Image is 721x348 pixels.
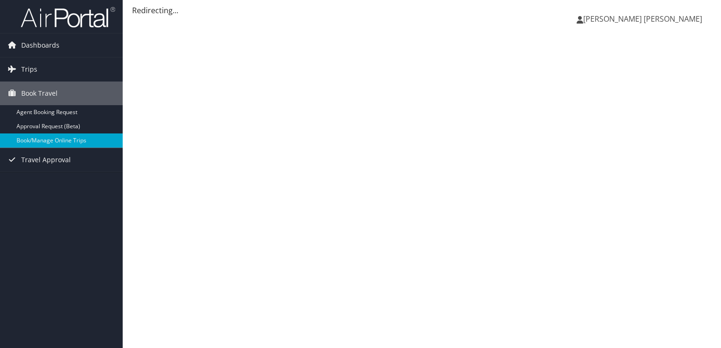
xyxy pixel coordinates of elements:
[21,58,37,81] span: Trips
[583,14,702,24] span: [PERSON_NAME] [PERSON_NAME]
[21,6,115,28] img: airportal-logo.png
[21,82,58,105] span: Book Travel
[132,5,712,16] div: Redirecting...
[21,148,71,172] span: Travel Approval
[577,5,712,33] a: [PERSON_NAME] [PERSON_NAME]
[21,33,59,57] span: Dashboards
